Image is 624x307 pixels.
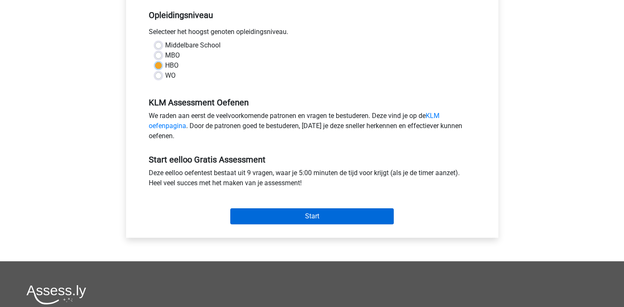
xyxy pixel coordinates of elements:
div: We raden aan eerst de veelvoorkomende patronen en vragen te bestuderen. Deze vind je op de . Door... [142,111,482,144]
label: HBO [165,60,179,71]
label: Middelbare School [165,40,221,50]
h5: Start eelloo Gratis Assessment [149,155,476,165]
label: MBO [165,50,180,60]
img: Assessly logo [26,285,86,304]
div: Deze eelloo oefentest bestaat uit 9 vragen, waar je 5:00 minuten de tijd voor krijgt (als je de t... [142,168,482,192]
div: Selecteer het hoogst genoten opleidingsniveau. [142,27,482,40]
label: WO [165,71,176,81]
input: Start [230,208,394,224]
h5: KLM Assessment Oefenen [149,97,476,108]
h5: Opleidingsniveau [149,7,476,24]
